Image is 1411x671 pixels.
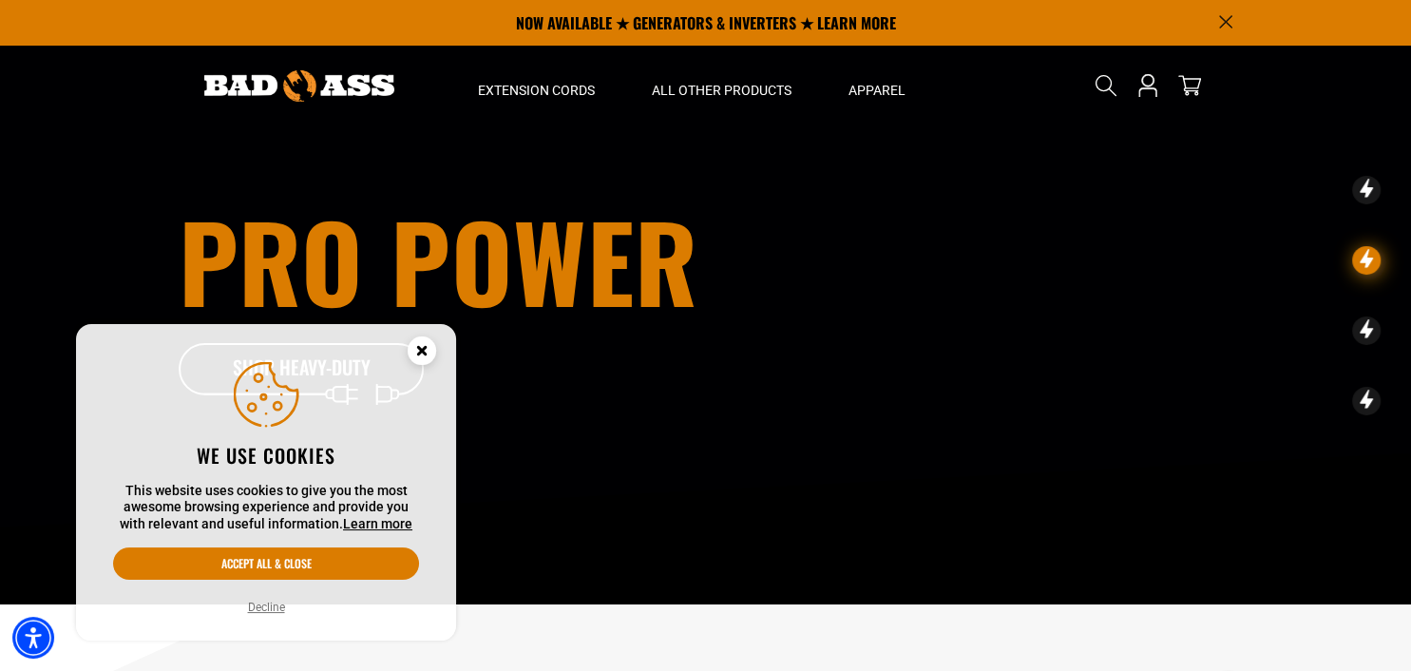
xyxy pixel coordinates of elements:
summary: Search [1091,70,1121,101]
img: Bad Ass Extension Cords [204,70,394,102]
button: Decline [242,598,291,617]
button: Accept all & close [113,547,419,580]
h2: We use cookies [113,443,419,468]
a: This website uses cookies to give you the most awesome browsing experience and provide you with r... [343,516,412,531]
summary: Extension Cords [449,46,623,125]
p: This website uses cookies to give you the most awesome browsing experience and provide you with r... [113,483,419,533]
summary: Apparel [820,46,934,125]
span: Apparel [849,82,906,99]
aside: Cookie Consent [76,324,456,642]
summary: All Other Products [623,46,820,125]
span: Extension Cords [478,82,595,99]
h1: Pro Power [179,208,811,313]
span: All Other Products [652,82,791,99]
div: Accessibility Menu [12,617,54,659]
